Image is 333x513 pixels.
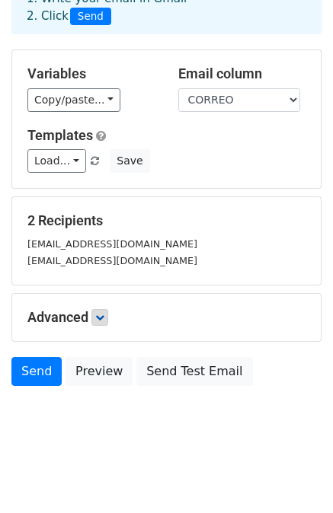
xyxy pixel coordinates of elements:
[136,357,252,386] a: Send Test Email
[66,357,133,386] a: Preview
[27,309,306,326] h5: Advanced
[257,440,333,513] iframe: Chat Widget
[27,255,197,266] small: [EMAIL_ADDRESS][DOMAIN_NAME]
[27,88,120,112] a: Copy/paste...
[27,65,155,82] h5: Variables
[110,149,149,173] button: Save
[11,357,62,386] a: Send
[70,8,111,26] span: Send
[27,212,306,229] h5: 2 Recipients
[27,238,197,250] small: [EMAIL_ADDRESS][DOMAIN_NAME]
[257,440,333,513] div: Widget de chat
[27,149,86,173] a: Load...
[178,65,306,82] h5: Email column
[27,127,93,143] a: Templates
